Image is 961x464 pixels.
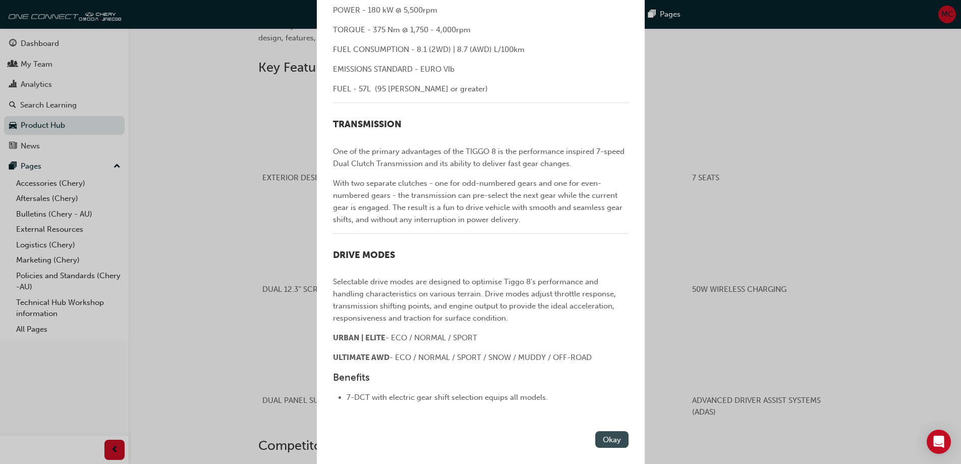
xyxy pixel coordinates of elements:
[333,45,525,54] span: FUEL CONSUMPTION - 8.1 (2WD) | 8.7 (AWD) L/100km
[333,277,618,323] span: Selectable drive modes are designed to optimise Tiggo 8's performance and handling characteristic...
[333,249,395,261] span: DRIVE MODES
[333,353,389,362] span: ULTIMATE AWD
[333,25,471,34] span: TORQUE - 375 Nm @ 1,750 - 4,000rpm
[595,431,629,448] button: Okay
[333,333,385,342] span: URBAN | ELITE
[333,179,625,224] span: With two separate clutches - one for odd-numbered gears and one for even-numbered gears - the tra...
[333,119,402,130] span: TRANSMISSION
[927,430,951,454] div: Open Intercom Messenger
[333,372,629,383] h3: Benefits
[333,6,437,15] span: POWER - 180 kW @ 5,500rpm
[385,333,477,342] span: - ECO / NORMAL / SPORT
[333,147,627,168] span: One of the primary advantages of the TIGGO 8 is the performance inspired 7-speed Dual Clutch Tran...
[347,392,629,403] li: 7-DCT with electric gear shift selection equips all models.
[333,65,455,74] span: EMISSIONS STANDARD - EURO VIb
[333,84,488,93] span: FUEL - 57L (95 [PERSON_NAME] or greater)
[389,353,592,362] span: - ECO / NORMAL / SPORT / SNOW / MUDDY / OFF-ROAD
